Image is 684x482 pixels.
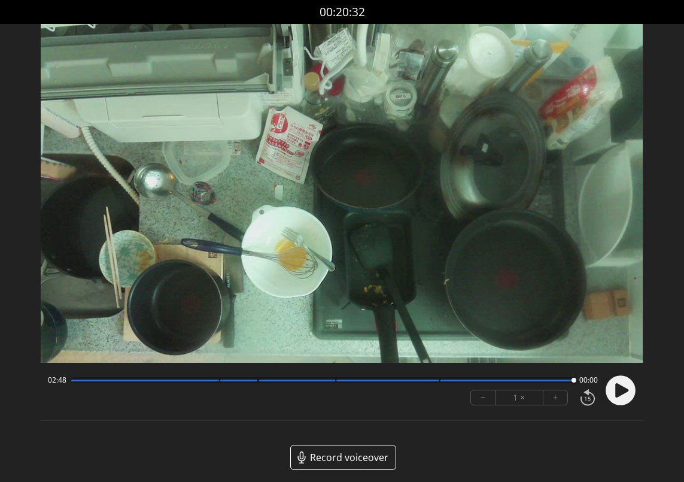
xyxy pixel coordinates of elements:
button: + [543,390,567,405]
span: 02:48 [48,375,66,385]
div: 1 × [495,390,543,405]
button: − [471,390,495,405]
span: 00:00 [579,375,598,385]
span: Record voiceover [310,450,388,465]
a: Record voiceover [290,445,396,470]
a: 00:20:32 [320,4,365,21]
